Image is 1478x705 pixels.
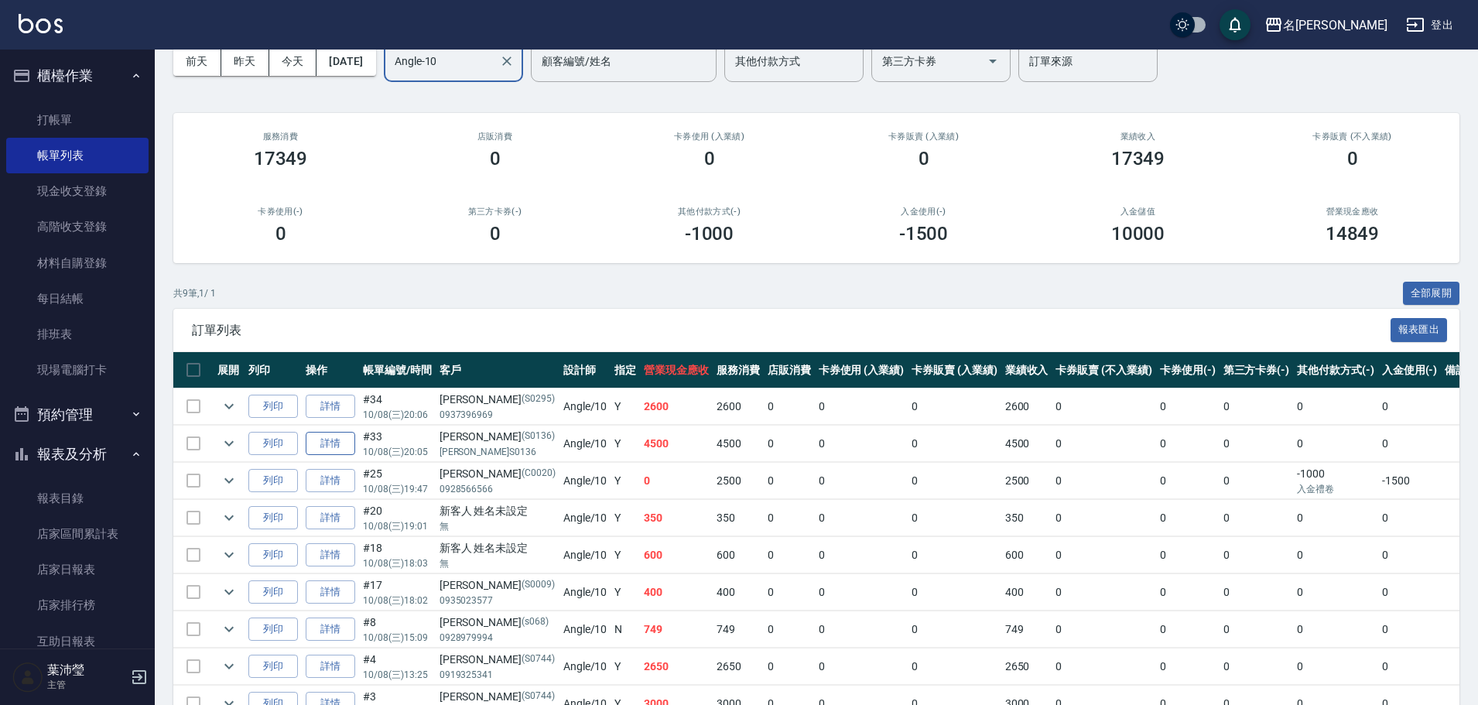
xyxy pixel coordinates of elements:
[1156,574,1220,611] td: 0
[1156,388,1220,425] td: 0
[306,506,355,530] a: 詳情
[919,148,929,169] h3: 0
[640,426,713,462] td: 4500
[559,352,611,388] th: 設計師
[713,500,764,536] td: 350
[363,631,432,645] p: 10/08 (三) 15:09
[316,47,375,76] button: [DATE]
[248,469,298,493] button: 列印
[522,652,555,668] p: (S0744)
[1220,352,1294,388] th: 第三方卡券(-)
[440,631,556,645] p: 0928979994
[269,47,317,76] button: 今天
[440,466,556,482] div: [PERSON_NAME]
[1400,11,1459,39] button: 登出
[192,207,369,217] h2: 卡券使用(-)
[248,580,298,604] button: 列印
[1347,148,1358,169] h3: 0
[559,426,611,462] td: Angle /10
[1156,611,1220,648] td: 0
[1293,352,1378,388] th: 其他付款方式(-)
[306,580,355,604] a: 詳情
[217,655,241,678] button: expand row
[217,469,241,492] button: expand row
[559,649,611,685] td: Angle /10
[815,463,908,499] td: 0
[19,14,63,33] img: Logo
[764,500,815,536] td: 0
[1283,15,1387,35] div: 名[PERSON_NAME]
[363,482,432,496] p: 10/08 (三) 19:47
[306,618,355,642] a: 詳情
[908,463,1001,499] td: 0
[363,594,432,607] p: 10/08 (三) 18:02
[1052,463,1155,499] td: 0
[490,223,501,245] h3: 0
[611,500,640,536] td: Y
[1378,537,1442,573] td: 0
[440,689,556,705] div: [PERSON_NAME]
[217,543,241,566] button: expand row
[815,537,908,573] td: 0
[440,429,556,445] div: [PERSON_NAME]
[1378,388,1442,425] td: 0
[640,611,713,648] td: 749
[704,148,715,169] h3: 0
[1001,537,1052,573] td: 600
[1156,537,1220,573] td: 0
[640,463,713,499] td: 0
[621,207,798,217] h2: 其他付款方式(-)
[359,500,436,536] td: #20
[640,537,713,573] td: 600
[248,506,298,530] button: 列印
[640,352,713,388] th: 營業現金應收
[359,649,436,685] td: #4
[6,481,149,516] a: 報表目錄
[713,463,764,499] td: 2500
[1111,223,1165,245] h3: 10000
[248,543,298,567] button: 列印
[363,556,432,570] p: 10/08 (三) 18:03
[559,388,611,425] td: Angle /10
[1001,388,1052,425] td: 2600
[1220,500,1294,536] td: 0
[764,388,815,425] td: 0
[611,388,640,425] td: Y
[640,649,713,685] td: 2650
[1293,426,1378,462] td: 0
[1001,463,1052,499] td: 2500
[611,426,640,462] td: Y
[406,207,583,217] h2: 第三方卡券(-)
[764,352,815,388] th: 店販消費
[306,395,355,419] a: 詳情
[611,463,640,499] td: Y
[440,577,556,594] div: [PERSON_NAME]
[1001,500,1052,536] td: 350
[1156,500,1220,536] td: 0
[1378,574,1442,611] td: 0
[1378,649,1442,685] td: 0
[1264,207,1441,217] h2: 營業現金應收
[490,148,501,169] h3: 0
[363,519,432,533] p: 10/08 (三) 19:01
[1156,649,1220,685] td: 0
[6,138,149,173] a: 帳單列表
[1378,500,1442,536] td: 0
[1378,426,1442,462] td: 0
[1220,388,1294,425] td: 0
[306,543,355,567] a: 詳情
[1297,482,1374,496] p: 入金禮卷
[713,574,764,611] td: 400
[1293,388,1378,425] td: 0
[713,537,764,573] td: 600
[1052,352,1155,388] th: 卡券販賣 (不入業績)
[1220,574,1294,611] td: 0
[713,426,764,462] td: 4500
[440,594,556,607] p: 0935023577
[1052,426,1155,462] td: 0
[1052,574,1155,611] td: 0
[302,352,359,388] th: 操作
[1220,649,1294,685] td: 0
[1293,500,1378,536] td: 0
[1441,352,1470,388] th: 備註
